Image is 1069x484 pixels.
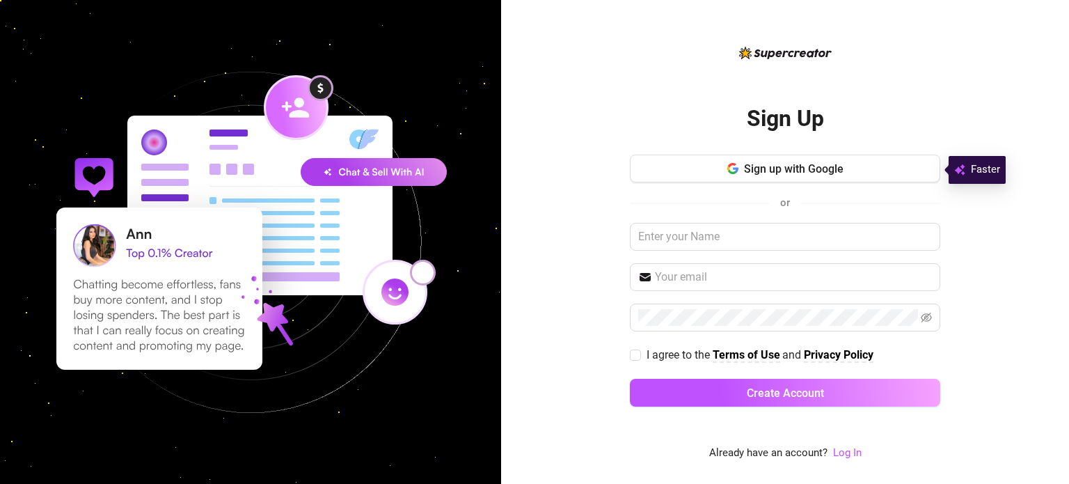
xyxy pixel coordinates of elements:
img: svg%3e [954,162,965,178]
button: Create Account [630,379,940,407]
span: or [780,196,790,209]
span: and [782,348,804,361]
img: logo-BBDzfeDw.svg [739,47,832,59]
strong: Terms of Use [713,348,780,361]
span: Sign up with Google [744,162,844,175]
strong: Privacy Policy [804,348,873,361]
a: Terms of Use [713,348,780,363]
span: Faster [971,162,1000,178]
span: Already have an account? [709,445,828,462]
a: Log In [833,446,862,459]
img: signup-background-D0MIrEPF.svg [10,1,491,483]
a: Privacy Policy [804,348,873,363]
h2: Sign Up [747,104,824,133]
input: Your email [655,269,932,286]
button: Sign up with Google [630,155,940,182]
span: Create Account [747,387,824,400]
a: Log In [833,445,862,462]
span: I agree to the [647,348,713,361]
input: Enter your Name [630,223,940,251]
span: eye-invisible [921,312,932,323]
